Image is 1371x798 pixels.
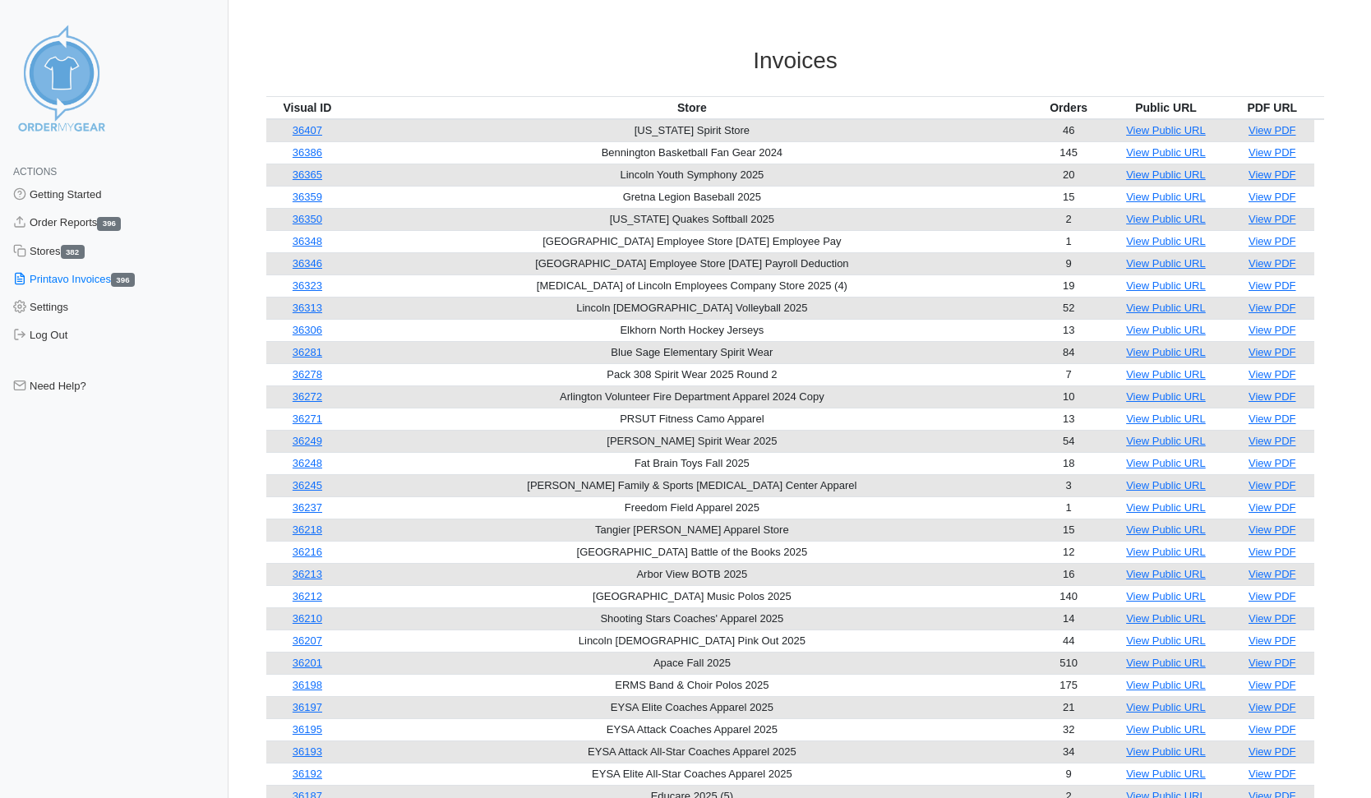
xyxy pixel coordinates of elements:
a: 36248 [293,457,322,469]
td: Freedom Field Apparel 2025 [349,496,1036,519]
span: 382 [61,245,85,259]
a: View PDF [1249,612,1296,625]
a: View PDF [1249,679,1296,691]
a: 36237 [293,501,322,514]
a: View Public URL [1126,524,1206,536]
td: 15 [1036,186,1101,208]
td: [GEOGRAPHIC_DATA] Music Polos 2025 [349,585,1036,607]
td: 9 [1036,763,1101,785]
a: 36281 [293,346,322,358]
a: View PDF [1249,590,1296,602]
a: 36272 [293,390,322,403]
td: EYSA Attack All-Star Coaches Apparel 2025 [349,740,1036,763]
a: 36212 [293,590,322,602]
td: Pack 308 Spirit Wear 2025 Round 2 [349,363,1036,385]
a: 36365 [293,168,322,181]
a: View Public URL [1126,324,1206,336]
a: View PDF [1249,701,1296,713]
td: [PERSON_NAME] Spirit Wear 2025 [349,430,1036,452]
span: 396 [111,273,135,287]
td: Gretna Legion Baseball 2025 [349,186,1036,208]
a: View Public URL [1126,235,1206,247]
a: 36213 [293,568,322,580]
a: View PDF [1249,524,1296,536]
a: 36207 [293,634,322,647]
a: View PDF [1249,368,1296,381]
a: View PDF [1249,124,1296,136]
a: View Public URL [1126,479,1206,491]
td: 16 [1036,563,1101,585]
td: 18 [1036,452,1101,474]
td: Elkhorn North Hockey Jerseys [349,319,1036,341]
a: 36197 [293,701,322,713]
td: Arlington Volunteer Fire Department Apparel 2024 Copy [349,385,1036,408]
a: View Public URL [1126,679,1206,691]
a: 36249 [293,435,322,447]
td: [US_STATE] Quakes Softball 2025 [349,208,1036,230]
a: View PDF [1249,257,1296,270]
td: [GEOGRAPHIC_DATA] Employee Store [DATE] Employee Pay [349,230,1036,252]
td: 52 [1036,297,1101,319]
a: View Public URL [1126,435,1206,447]
td: 145 [1036,141,1101,164]
a: 36193 [293,745,322,758]
td: 14 [1036,607,1101,630]
a: 36313 [293,302,322,314]
a: View Public URL [1126,191,1206,203]
td: 19 [1036,274,1101,297]
a: View Public URL [1126,346,1206,358]
td: 44 [1036,630,1101,652]
a: 36386 [293,146,322,159]
a: View Public URL [1126,302,1206,314]
a: View Public URL [1126,634,1206,647]
a: View Public URL [1126,568,1206,580]
td: [MEDICAL_DATA] of Lincoln Employees Company Store 2025 (4) [349,274,1036,297]
td: 7 [1036,363,1101,385]
td: [GEOGRAPHIC_DATA] Employee Store [DATE] Payroll Deduction [349,252,1036,274]
td: 54 [1036,430,1101,452]
td: 510 [1036,652,1101,674]
a: View PDF [1249,191,1296,203]
a: View PDF [1249,390,1296,403]
td: EYSA Elite Coaches Apparel 2025 [349,696,1036,718]
a: 36348 [293,235,322,247]
td: Lincoln [DEMOGRAPHIC_DATA] Pink Out 2025 [349,630,1036,652]
td: Bennington Basketball Fan Gear 2024 [349,141,1036,164]
a: 36245 [293,479,322,491]
td: 84 [1036,341,1101,363]
td: [GEOGRAPHIC_DATA] Battle of the Books 2025 [349,541,1036,563]
a: View PDF [1249,435,1296,447]
a: View Public URL [1126,279,1206,292]
td: Blue Sage Elementary Spirit Wear [349,341,1036,363]
a: View PDF [1249,479,1296,491]
td: 13 [1036,319,1101,341]
a: View Public URL [1126,213,1206,225]
td: 140 [1036,585,1101,607]
td: Shooting Stars Coaches' Apparel 2025 [349,607,1036,630]
a: 36192 [293,768,322,780]
a: View Public URL [1126,546,1206,558]
td: Tangier [PERSON_NAME] Apparel Store [349,519,1036,541]
td: Lincoln [DEMOGRAPHIC_DATA] Volleyball 2025 [349,297,1036,319]
a: View PDF [1249,346,1296,358]
th: Orders [1036,96,1101,119]
td: 46 [1036,119,1101,142]
th: Store [349,96,1036,119]
a: View PDF [1249,501,1296,514]
a: View Public URL [1126,590,1206,602]
td: 34 [1036,740,1101,763]
th: Visual ID [266,96,349,119]
td: EYSA Attack Coaches Apparel 2025 [349,718,1036,740]
td: 32 [1036,718,1101,740]
a: 36216 [293,546,322,558]
a: View Public URL [1126,723,1206,736]
a: View PDF [1249,657,1296,669]
a: View Public URL [1126,257,1206,270]
a: View Public URL [1126,168,1206,181]
a: 36195 [293,723,322,736]
a: View PDF [1249,634,1296,647]
a: View PDF [1249,546,1296,558]
a: View PDF [1249,768,1296,780]
td: 20 [1036,164,1101,186]
td: Apace Fall 2025 [349,652,1036,674]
